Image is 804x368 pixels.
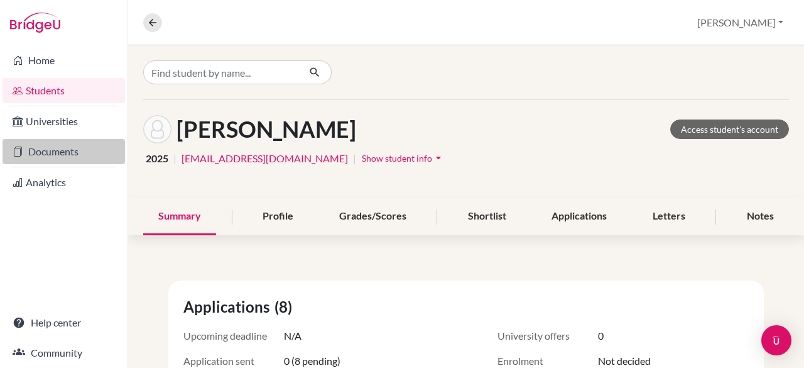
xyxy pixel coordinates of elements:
[362,153,432,164] span: Show student info
[146,151,168,166] span: 2025
[143,60,299,84] input: Find student by name...
[3,78,125,103] a: Students
[638,198,700,235] div: Letters
[732,198,789,235] div: Notes
[3,48,125,73] a: Home
[143,115,171,143] img: Karan Narwat's avatar
[247,198,308,235] div: Profile
[182,151,348,166] a: [EMAIL_ADDRESS][DOMAIN_NAME]
[3,170,125,195] a: Analytics
[3,109,125,134] a: Universities
[3,139,125,164] a: Documents
[143,198,216,235] div: Summary
[432,152,445,164] i: arrow_drop_down
[692,11,789,35] button: [PERSON_NAME]
[177,116,356,143] h1: [PERSON_NAME]
[10,13,60,33] img: Bridge-U
[173,151,177,166] span: |
[284,328,301,343] span: N/A
[361,148,445,168] button: Show student infoarrow_drop_down
[183,296,274,318] span: Applications
[353,151,356,166] span: |
[3,310,125,335] a: Help center
[598,328,604,343] span: 0
[274,296,297,318] span: (8)
[761,325,791,355] div: Open Intercom Messenger
[536,198,622,235] div: Applications
[183,328,284,343] span: Upcoming deadline
[324,198,421,235] div: Grades/Scores
[497,328,598,343] span: University offers
[3,340,125,365] a: Community
[670,120,789,139] a: Access student's account
[453,198,521,235] div: Shortlist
